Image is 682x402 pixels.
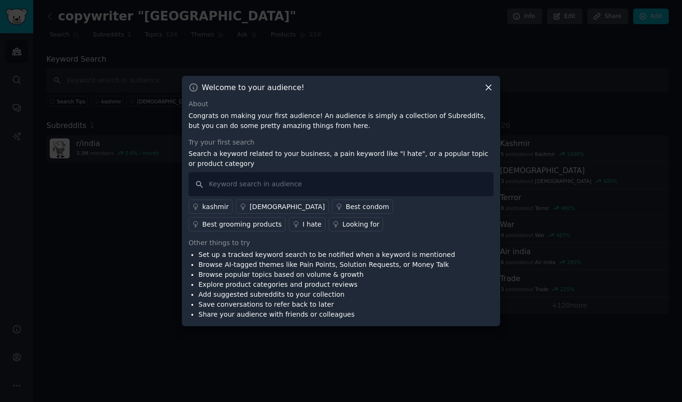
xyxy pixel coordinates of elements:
[289,217,325,231] a: I hate
[198,250,455,260] li: Set up a tracked keyword search to be notified when a keyword is mentioned
[332,200,393,214] a: Best condom
[202,219,282,229] div: Best grooming products
[188,200,233,214] a: kashmir
[188,149,494,169] p: Search a keyword related to your business, a pain keyword like "I hate", or a popular topic or pr...
[188,217,286,231] a: Best grooming products
[188,111,494,131] p: Congrats on making your first audience! An audience is simply a collection of Subreddits, but you...
[198,290,455,300] li: Add suggested subreddits to your collection
[236,200,329,214] a: [DEMOGRAPHIC_DATA]
[202,82,305,92] h3: Welcome to your audience!
[202,202,229,212] div: kashmir
[250,202,325,212] div: [DEMOGRAPHIC_DATA]
[329,217,383,231] a: Looking for
[188,172,494,196] input: Keyword search in audience
[198,300,455,310] li: Save conversations to refer back to later
[188,99,494,109] div: About
[346,202,389,212] div: Best condom
[188,238,494,248] div: Other things to try
[198,280,455,290] li: Explore product categories and product reviews
[342,219,379,229] div: Looking for
[188,137,494,147] div: Try your first search
[198,310,455,320] li: Share your audience with friends or colleagues
[303,219,322,229] div: I hate
[198,260,455,270] li: Browse AI-tagged themes like Pain Points, Solution Requests, or Money Talk
[198,270,455,280] li: Browse popular topics based on volume & growth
